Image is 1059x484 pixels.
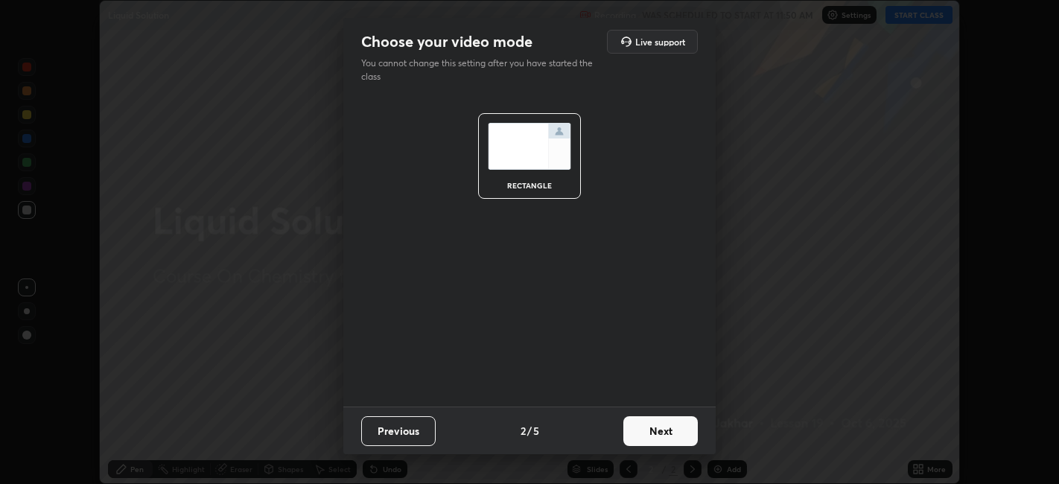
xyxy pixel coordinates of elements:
[361,32,532,51] h2: Choose your video mode
[361,416,436,446] button: Previous
[500,182,559,189] div: rectangle
[635,37,685,46] h5: Live support
[533,423,539,439] h4: 5
[361,57,602,83] p: You cannot change this setting after you have started the class
[521,423,526,439] h4: 2
[527,423,532,439] h4: /
[623,416,698,446] button: Next
[488,123,571,170] img: normalScreenIcon.ae25ed63.svg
